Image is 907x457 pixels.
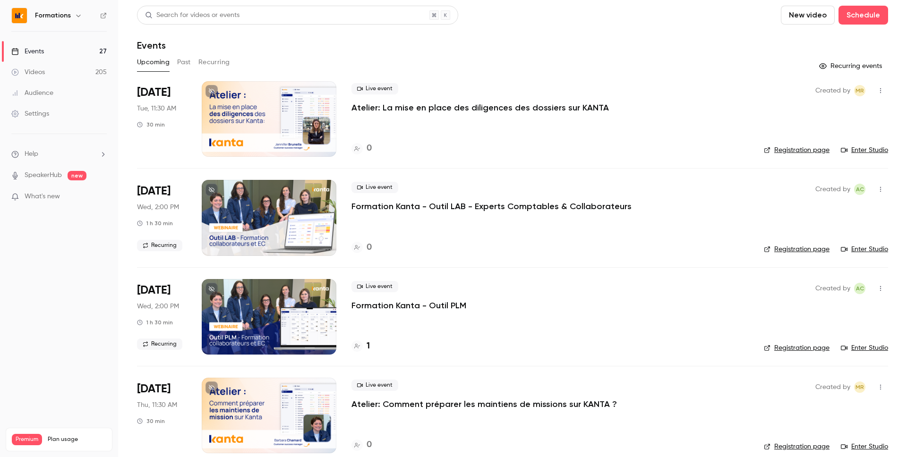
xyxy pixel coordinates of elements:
[764,145,830,155] a: Registration page
[145,10,240,20] div: Search for videos or events
[815,59,888,74] button: Recurring events
[854,85,865,96] span: Marion Roquet
[137,180,187,255] div: Sep 24 Wed, 2:00 PM (Europe/Paris)
[25,149,38,159] span: Help
[854,381,865,393] span: Marion Roquet
[367,142,372,155] h4: 0
[137,85,171,100] span: [DATE]
[351,83,398,94] span: Live event
[137,81,187,157] div: Sep 23 Tue, 11:30 AM (Europe/Paris)
[856,85,864,96] span: MR
[815,283,850,294] span: Created by
[815,381,850,393] span: Created by
[764,245,830,254] a: Registration page
[367,439,372,451] h4: 0
[11,109,49,118] div: Settings
[198,55,230,70] button: Recurring
[841,145,888,155] a: Enter Studio
[48,436,106,443] span: Plan usage
[137,55,170,70] button: Upcoming
[137,279,187,355] div: Sep 24 Wed, 2:00 PM (Europe/Paris)
[137,339,182,350] span: Recurring
[351,300,466,311] a: Formation Kanta - Outil PLM
[95,193,107,201] iframe: Noticeable Trigger
[137,381,171,397] span: [DATE]
[841,343,888,353] a: Enter Studio
[841,245,888,254] a: Enter Studio
[137,240,182,251] span: Recurring
[815,184,850,195] span: Created by
[351,182,398,193] span: Live event
[351,380,398,391] span: Live event
[854,283,865,294] span: Anaïs Cachelou
[764,343,830,353] a: Registration page
[12,8,27,23] img: Formations
[177,55,191,70] button: Past
[25,170,62,180] a: SpeakerHub
[68,171,86,180] span: new
[815,85,850,96] span: Created by
[137,40,166,51] h1: Events
[351,281,398,292] span: Live event
[137,104,176,113] span: Tue, 11:30 AM
[137,121,165,128] div: 30 min
[137,184,171,199] span: [DATE]
[137,220,173,227] div: 1 h 30 min
[11,47,44,56] div: Events
[781,6,835,25] button: New video
[137,319,173,326] div: 1 h 30 min
[856,184,864,195] span: AC
[839,6,888,25] button: Schedule
[11,88,53,98] div: Audience
[351,201,632,212] a: Formation Kanta - Outil LAB - Experts Comptables & Collaborateurs
[367,241,372,254] h4: 0
[137,400,177,410] span: Thu, 11:30 AM
[35,11,71,20] h6: Formations
[137,378,187,453] div: Sep 25 Thu, 11:30 AM (Europe/Paris)
[25,192,60,202] span: What's new
[856,283,864,294] span: AC
[11,149,107,159] li: help-dropdown-opener
[351,398,617,410] a: Atelier: Comment préparer les maintiens de missions sur KANTA ?
[367,340,370,353] h4: 1
[764,442,830,451] a: Registration page
[351,340,370,353] a: 1
[351,439,372,451] a: 0
[351,102,609,113] a: Atelier: La mise en place des diligences des dossiers sur KANTA
[351,142,372,155] a: 0
[12,434,42,445] span: Premium
[854,184,865,195] span: Anaïs Cachelou
[11,68,45,77] div: Videos
[137,203,179,212] span: Wed, 2:00 PM
[137,302,179,311] span: Wed, 2:00 PM
[351,241,372,254] a: 0
[137,417,165,425] div: 30 min
[856,381,864,393] span: MR
[841,442,888,451] a: Enter Studio
[137,283,171,298] span: [DATE]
